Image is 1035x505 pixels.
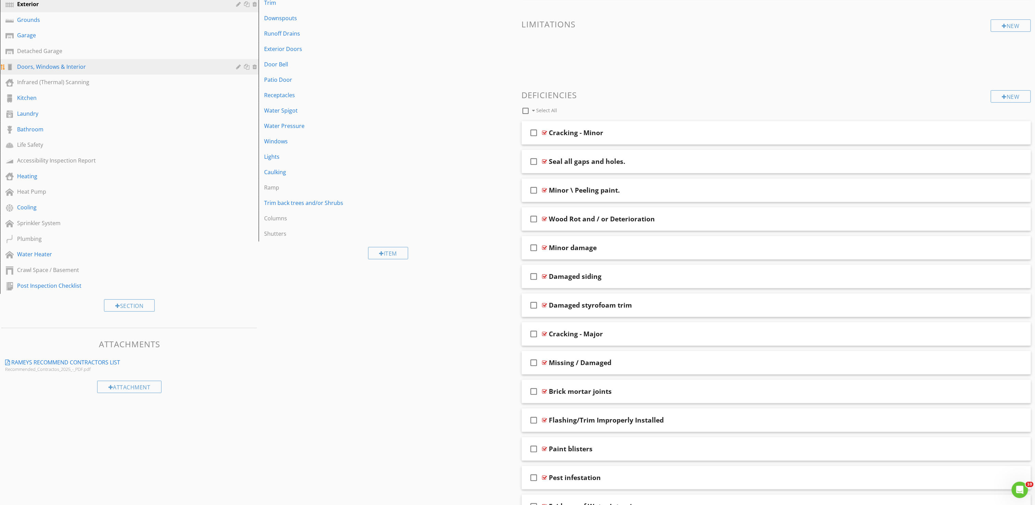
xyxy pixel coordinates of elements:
h3: Deficiencies [522,90,1031,100]
div: Post Inspection Checklist [17,282,226,290]
div: Minor damage [549,244,597,252]
div: Minor \ Peeling paint. [549,186,620,194]
i: check_box_outline_blank [529,182,540,198]
div: Cracking - Major [549,330,603,338]
div: Downspouts [264,14,488,22]
div: Item [368,247,409,259]
i: check_box_outline_blank [529,326,540,342]
div: Water Spigot [264,106,488,115]
div: Bathroom [17,125,226,133]
div: Sprinkler System [17,219,226,227]
div: Water Pressure [264,122,488,130]
div: Ramp [264,183,488,192]
div: Caulking [264,168,488,176]
i: check_box_outline_blank [529,297,540,313]
div: Garage [17,31,226,39]
div: Life Safety [17,141,226,149]
div: Attachment [97,381,162,393]
div: Grounds [17,16,226,24]
div: Trim back trees and/or Shrubs [264,199,488,207]
div: Heating [17,172,226,180]
div: Water Heater [17,250,226,258]
div: Kitchen [17,94,226,102]
div: Patio Door [264,76,488,84]
div: Plumbing [17,235,226,243]
div: Receptacles [264,91,488,99]
i: check_box_outline_blank [529,469,540,486]
i: check_box_outline_blank [529,239,540,256]
div: Cracking - Minor [549,129,604,137]
a: Rameys Recommend Contractors List Recommended_Contractos_2025_-_PDF.pdf [2,355,259,375]
div: Heat Pump [17,187,226,196]
div: New [991,20,1031,32]
div: Recommended_Contractos_2025_-_PDF.pdf [5,366,230,372]
span: 10 [1026,482,1034,487]
iframe: Intercom live chat [1012,482,1028,498]
div: Damaged styrofoam trim [549,301,632,309]
div: Infrared (Thermal) Scanning [17,78,226,86]
i: check_box_outline_blank [529,125,540,141]
div: Cooling [17,203,226,211]
span: Select All [536,107,557,114]
div: Doors, Windows & Interior [17,63,226,71]
div: Windows [264,137,488,145]
div: Laundry [17,109,226,118]
i: check_box_outline_blank [529,441,540,457]
div: Exterior Doors [264,45,488,53]
div: Shutters [264,230,488,238]
div: Brick mortar joints [549,387,612,396]
div: Accessibility Inspection Report [17,156,226,165]
i: check_box_outline_blank [529,383,540,400]
div: Section [104,299,155,312]
div: Wood Rot and / or Deterioration [549,215,655,223]
i: check_box_outline_blank [529,211,540,227]
div: Door Bell [264,60,488,68]
div: Seal all gaps and holes. [549,157,625,166]
i: check_box_outline_blank [529,412,540,428]
div: Detached Garage [17,47,226,55]
h3: Limitations [522,20,1031,29]
div: Pest infestation [549,474,601,482]
i: check_box_outline_blank [529,268,540,285]
div: Missing / Damaged [549,359,612,367]
div: Columns [264,214,488,222]
div: New [991,90,1031,103]
i: check_box_outline_blank [529,153,540,170]
div: Rameys Recommend Contractors List [11,358,120,366]
div: Paint blisters [549,445,593,453]
i: check_box_outline_blank [529,354,540,371]
div: Damaged siding [549,272,602,281]
div: Crawl Space / Basement [17,266,226,274]
div: Flashing/Trim Improperly Installed [549,416,664,424]
div: Lights [264,153,488,161]
div: Runoff Drains [264,29,488,38]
